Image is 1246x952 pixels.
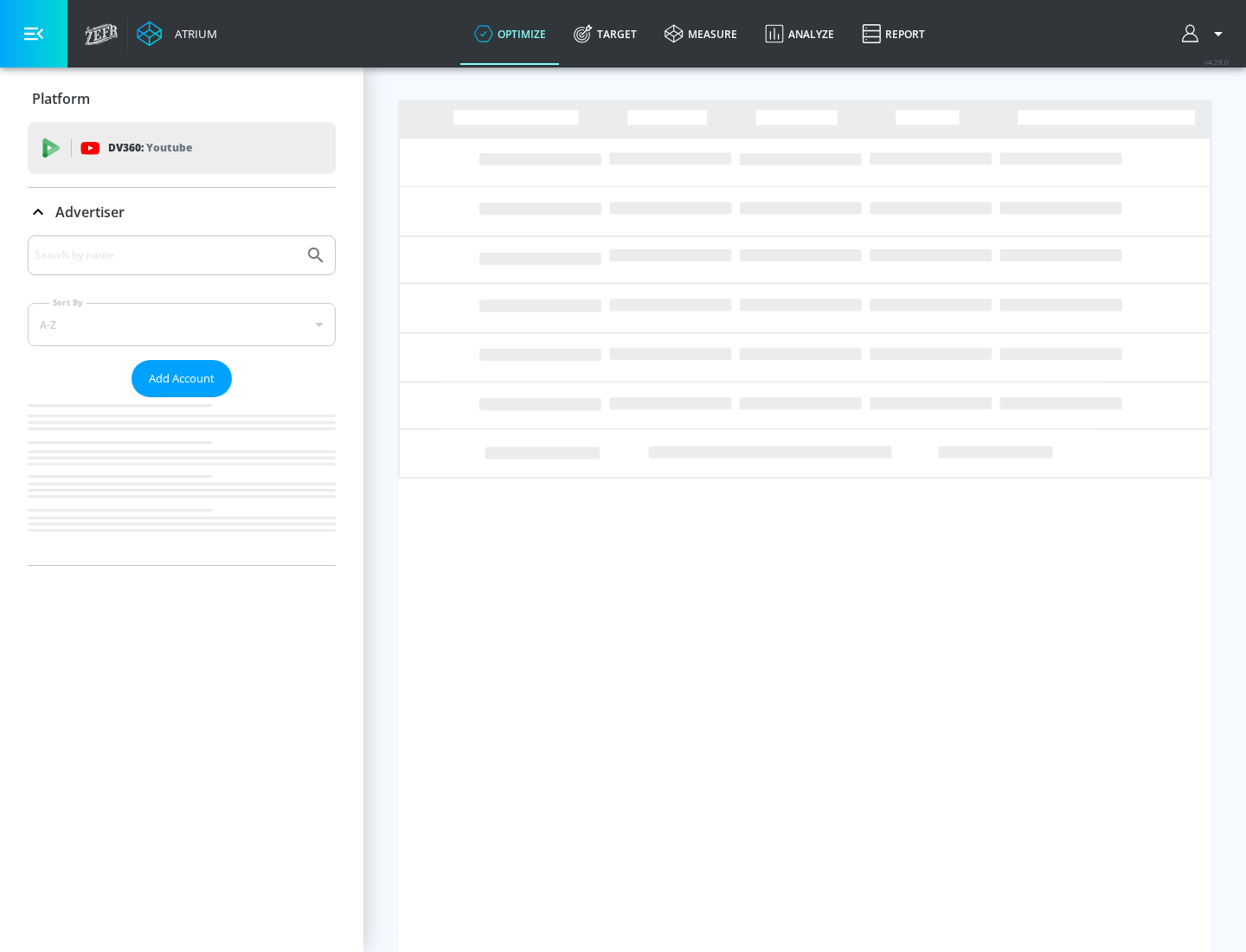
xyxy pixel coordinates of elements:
a: measure [651,3,751,65]
a: Report [848,3,939,65]
nav: list of Advertiser [28,397,336,565]
a: Atrium [137,21,217,47]
p: Advertiser [55,203,125,222]
div: DV360: Youtube [28,122,336,174]
div: Platform [28,74,336,123]
a: optimize [460,3,560,65]
span: v 4.28.0 [1204,57,1229,67]
p: DV360: [108,138,192,158]
a: Analyze [751,3,848,65]
span: Add Account [149,369,215,389]
div: Advertiser [28,235,336,565]
div: A-Z [28,303,336,346]
div: Atrium [168,26,217,42]
a: Target [560,3,651,65]
p: Youtube [146,138,192,157]
input: Search by name [35,244,297,267]
button: Add Account [132,360,232,397]
div: Advertiser [28,188,336,236]
label: Sort By [49,297,87,308]
p: Platform [32,89,90,108]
